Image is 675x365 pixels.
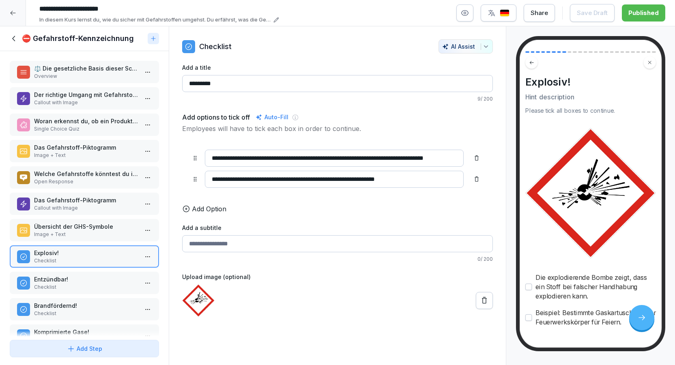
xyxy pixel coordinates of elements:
p: Image + Text [34,231,138,238]
p: Welche Gefahrstoffe könntest du in deinem Arbeitsalltag begegnen? [34,170,138,178]
p: 9 / 200 [182,95,493,103]
div: Published [628,9,659,17]
div: AI Assist [442,43,489,50]
p: Das Gefahrstoff-Piktogramm [34,143,138,152]
button: Published [622,4,665,21]
label: Add a subtitle [182,223,493,232]
p: Entzündbar! [34,275,138,283]
p: Employees will have to tick each box in order to continue. [182,124,493,133]
div: Add Step [67,344,102,353]
div: Entzündbar!Checklist [10,272,159,294]
p: Beispiel: Bestimmte Gaskartuschen oder Feuerwerkskörper für Feiern. [535,308,656,327]
p: Brandfördernd! [34,301,138,310]
button: Add Step [10,340,159,357]
p: Komprimierte Gase! [34,328,138,336]
div: Auto-Fill [254,112,290,122]
div: Welche Gefahrstoffe könntest du in deinem Arbeitsalltag begegnen?Open Response [10,166,159,189]
p: Checklist [34,283,138,291]
p: Der richtige Umgang mit Gefahrstoffen [34,90,138,99]
p: Übersicht der GHS-Symbole [34,222,138,231]
h5: Add options to tick off [182,112,250,122]
img: wsgqjpybcbqcqinlrkwpm3ng.png [182,284,215,317]
div: Das Gefahrstoff-PiktogrammCallout with Image [10,193,159,215]
div: Explosiv!Checklist [10,245,159,268]
p: Checklist [34,257,138,264]
p: In diesem Kurs lernst du, wie du sicher mit Gefahrstoffen umgehst. Du erfährst, was die Gefahrsto... [39,16,271,24]
p: Overview [34,73,138,80]
div: ⚖️ Die gesetzliche Basis dieser Schulung:Overview [10,61,159,83]
p: Single Choice Quiz [34,125,138,133]
p: 0 / 200 [182,255,493,263]
button: AI Assist [439,39,493,54]
p: Open Response [34,178,138,185]
p: Explosiv! [34,249,138,257]
p: Callout with Image [34,204,138,212]
p: ⚖️ Die gesetzliche Basis dieser Schulung: [34,64,138,73]
div: Woran erkennst du, ob ein Produkt ein Gefahrstoff ist?Single Choice Quiz [10,114,159,136]
label: Add a title [182,63,493,72]
label: Upload image (optional) [182,273,493,281]
h4: Explosiv! [525,76,656,88]
p: Die explodierende Bombe zeigt, dass ein Stoff bei falscher Handhabung explodieren kann. [535,273,656,301]
p: Checklist [34,310,138,317]
p: Add Option [192,204,226,214]
p: Das Gefahrstoff-Piktogramm [34,196,138,204]
p: Hint description [525,92,656,102]
div: Brandfördernd!Checklist [10,298,159,320]
button: Share [524,4,555,22]
p: Checklist [199,41,232,52]
div: Der richtige Umgang mit GefahrstoffenCallout with Image [10,87,159,109]
div: Das Gefahrstoff-PiktogrammImage + Text [10,140,159,162]
div: Komprimierte Gase!Checklist [10,324,159,347]
div: Share [531,9,548,17]
div: Please tick all boxes to continue. [525,106,656,115]
img: wsgqjpybcbqcqinlrkwpm3ng.png [525,128,656,258]
p: Woran erkennst du, ob ein Produkt ein Gefahrstoff ist? [34,117,138,125]
p: Callout with Image [34,99,138,106]
p: Image + Text [34,152,138,159]
h1: ⛔️ Gefahrstoff-Kennzeichnung [22,34,134,43]
img: de.svg [500,9,509,17]
div: Save Draft [577,9,608,17]
div: Übersicht der GHS-SymboleImage + Text [10,219,159,241]
button: Save Draft [570,4,615,22]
